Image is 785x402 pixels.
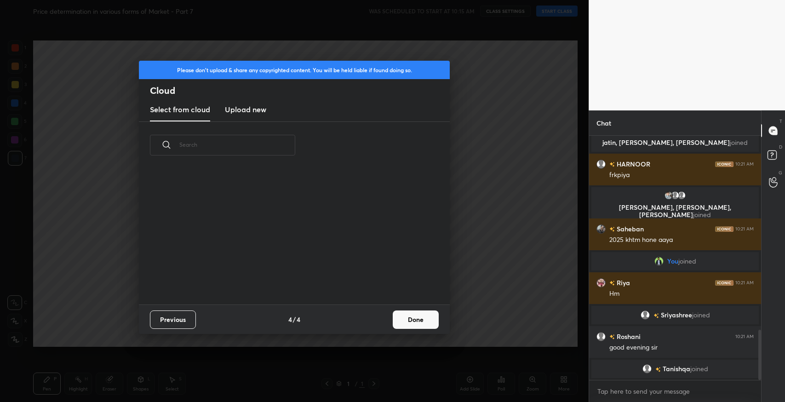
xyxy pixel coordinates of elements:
[615,159,650,169] h6: HARNOOR
[670,191,680,200] img: default.png
[663,365,690,373] span: Tanishqa
[735,280,754,286] div: 10:21 AM
[293,315,296,324] h4: /
[297,315,300,324] h4: 4
[779,144,782,150] p: D
[589,136,761,380] div: grid
[597,139,753,146] p: jatin, [PERSON_NAME], [PERSON_NAME]
[393,310,439,329] button: Done
[642,364,652,373] img: default.png
[667,258,678,265] span: You
[615,224,644,234] h6: Saheban
[715,226,733,232] img: iconic-dark.1390631f.png
[735,161,754,167] div: 10:21 AM
[779,169,782,176] p: G
[589,111,619,135] p: Chat
[596,224,606,234] img: bfe1f030432e4ad9b176842da7c17dca.jpg
[664,191,673,200] img: db9da5cf93c84663b8e157336e7a36c0.jpg
[139,166,439,304] div: grid
[609,281,615,286] img: no-rating-badge.077c3623.svg
[150,310,196,329] button: Previous
[678,258,696,265] span: joined
[693,210,711,219] span: joined
[288,315,292,324] h4: 4
[609,171,754,180] div: frkpiya
[677,191,686,200] img: default.png
[615,332,641,341] h6: Roshani
[653,313,659,318] img: no-rating-badge.077c3623.svg
[692,311,710,319] span: joined
[609,334,615,339] img: no-rating-badge.077c3623.svg
[730,138,748,147] span: joined
[735,226,754,232] div: 10:21 AM
[597,204,753,218] p: [PERSON_NAME], [PERSON_NAME], [PERSON_NAME]
[715,280,733,286] img: iconic-dark.1390631f.png
[596,160,606,169] img: default.png
[609,162,615,167] img: no-rating-badge.077c3623.svg
[150,104,210,115] h3: Select from cloud
[715,161,733,167] img: iconic-dark.1390631f.png
[779,118,782,125] p: T
[609,343,754,352] div: good evening sir
[690,365,708,373] span: joined
[225,104,266,115] h3: Upload new
[654,257,664,266] img: fcc3dd17a7d24364a6f5f049f7d33ac3.jpg
[609,289,754,299] div: Hm
[661,311,692,319] span: Sriyashree
[596,278,606,287] img: 872e590670b2484bb6d0e2648dc20bcf.jpg
[655,367,661,372] img: no-rating-badge.077c3623.svg
[641,310,650,320] img: default.png
[596,332,606,341] img: default.png
[150,85,450,97] h2: Cloud
[735,334,754,339] div: 10:21 AM
[609,235,754,245] div: 2025 khtm hone aaya
[179,125,295,164] input: Search
[139,61,450,79] div: Please don't upload & share any copyrighted content. You will be held liable if found doing so.
[609,227,615,232] img: no-rating-badge.077c3623.svg
[615,278,630,287] h6: Riya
